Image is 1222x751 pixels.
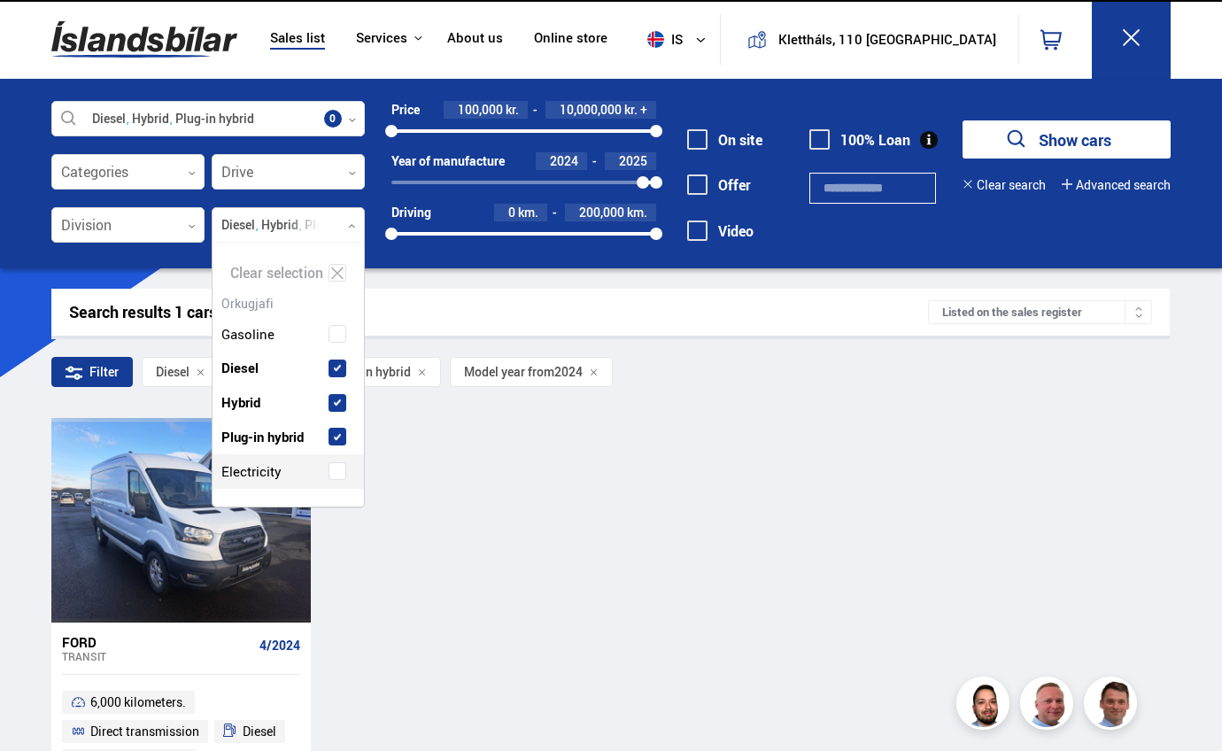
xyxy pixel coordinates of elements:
[640,13,720,66] button: is
[156,363,189,380] font: Diesel
[942,304,1082,320] font: Listed on the sales register
[230,263,323,283] font: Clear selection
[640,101,647,118] font: +
[447,30,503,49] a: About us
[518,204,538,221] font: km.
[840,130,910,150] font: 100% Loan
[718,175,751,195] font: Offer
[1039,129,1111,151] font: Show cars
[963,120,1171,159] button: Show cars
[62,633,97,651] font: Ford
[51,11,237,68] img: G0Ugv5HjCgRt.svg
[447,28,503,46] font: About us
[221,359,259,376] font: Diesel
[774,32,1001,47] button: Klettháls, 110 [GEOGRAPHIC_DATA]
[89,363,119,380] font: Filter
[464,363,554,380] font: Model year from
[1023,679,1076,732] img: siFngHWaQ9KaOqBr.png
[62,649,106,663] font: Transit
[270,30,325,49] a: Sales list
[550,152,578,169] font: 2024
[356,28,407,46] font: Services
[1087,679,1140,732] img: FbJEzSuNWCJXmdc-.webp
[259,637,300,654] font: 4/2024
[1062,178,1171,192] button: Advanced search
[619,152,647,169] font: 2025
[391,101,420,118] font: Price
[627,204,647,221] font: km.
[977,176,1046,193] font: Clear search
[560,101,622,118] font: 10,000,000
[90,693,186,710] font: 6,000 kilometers.
[90,723,199,739] font: Direct transmission
[736,14,1003,65] a: Klettháls, 110 [GEOGRAPHIC_DATA]
[506,101,519,118] font: kr.
[221,393,260,411] font: Hybrid
[534,30,607,49] a: Online store
[959,679,1012,732] img: nhp88E3Fdnt1Opn2.png
[963,178,1046,192] button: Clear search
[1076,176,1171,193] font: Advanced search
[391,152,505,169] font: Year of manufacture
[718,221,754,241] font: Video
[270,28,325,46] font: Sales list
[221,325,275,343] font: Gasoline
[243,723,276,739] font: Diesel
[332,363,411,380] font: Plug-in hybrid
[624,101,638,118] font: kr.
[221,428,304,445] font: Plug-in hybrid
[508,204,515,221] font: 0
[69,301,217,322] font: Search results 1 cars
[391,204,431,221] font: Driving
[554,363,583,380] font: 2024
[579,204,624,221] font: 200,000
[718,130,762,150] font: On site
[458,101,503,118] font: 100,000
[534,28,607,46] font: Online store
[647,31,664,48] img: svg+xml;base64,PHN2ZyB4bWxucz0iaHR0cDovL3d3dy53My5vcmcvMjAwMC9zdmciIHdpZHRoPSI1MTIiIGhlaWdodD0iNT...
[221,462,282,480] font: Electricity
[671,30,683,48] font: is
[778,30,996,48] font: Klettháls, 110 [GEOGRAPHIC_DATA]
[356,30,407,47] button: Services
